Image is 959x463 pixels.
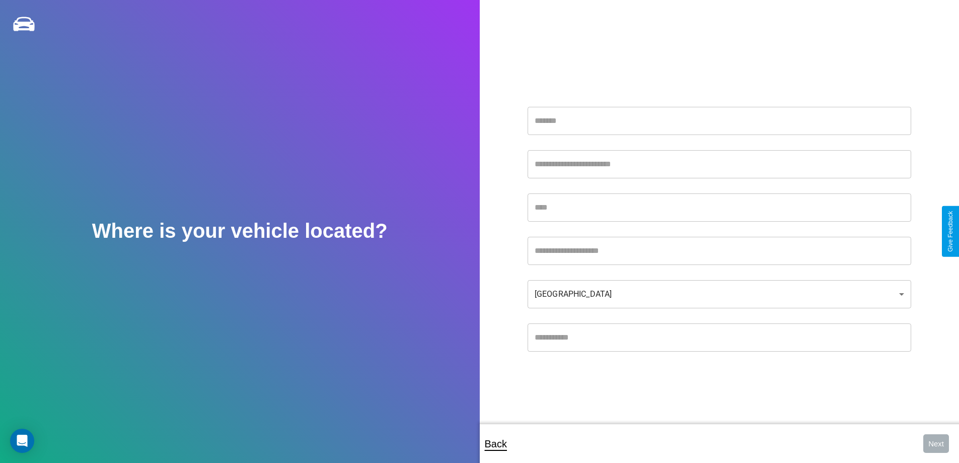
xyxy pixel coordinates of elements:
[947,211,954,252] div: Give Feedback
[528,280,911,308] div: [GEOGRAPHIC_DATA]
[923,434,949,453] button: Next
[485,435,507,453] p: Back
[10,429,34,453] div: Open Intercom Messenger
[92,220,388,242] h2: Where is your vehicle located?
